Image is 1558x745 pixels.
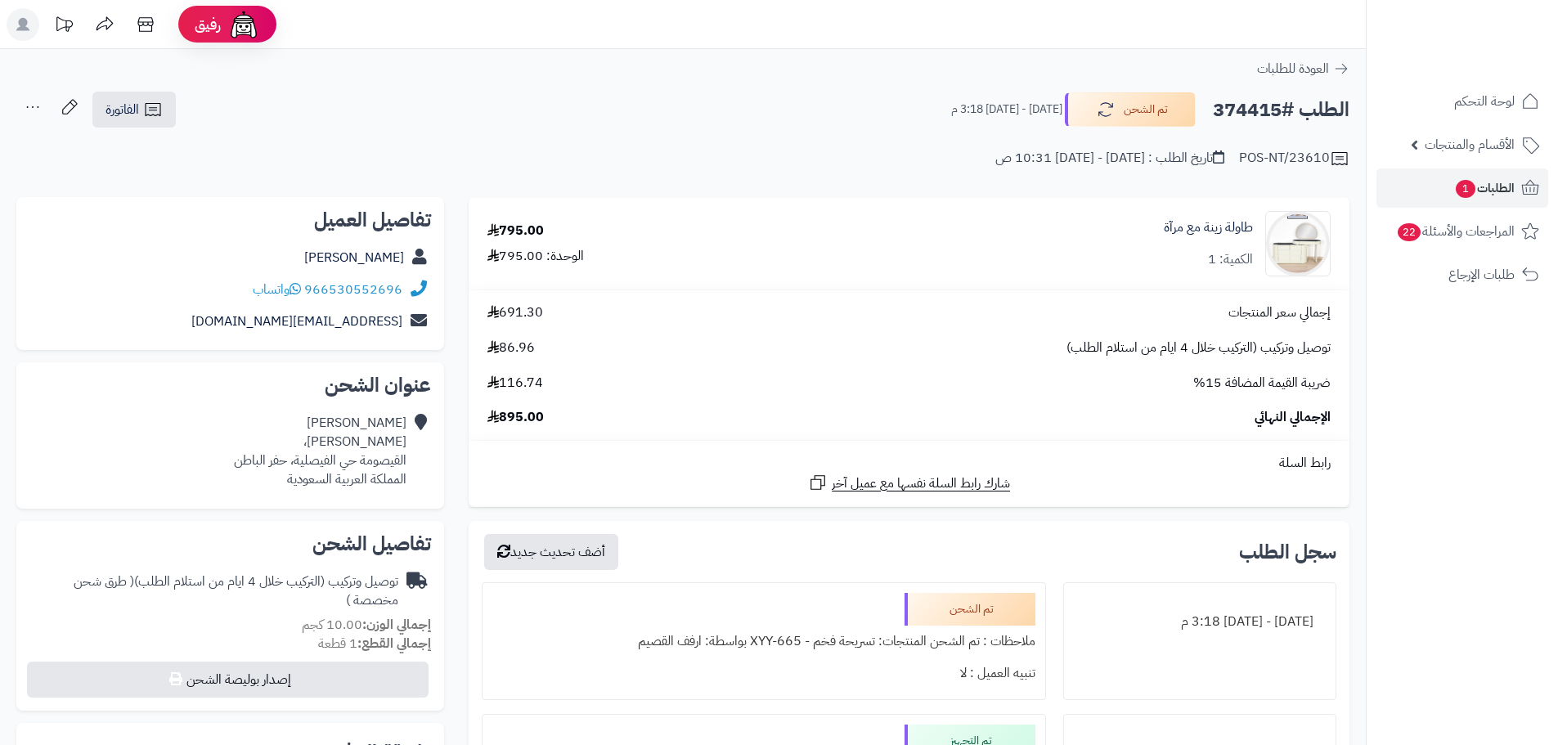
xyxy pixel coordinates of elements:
[195,15,221,34] span: رفيق
[484,534,618,570] button: أضف تحديث جديد
[1396,220,1515,243] span: المراجعات والأسئلة
[951,101,1062,118] small: [DATE] - [DATE] 3:18 م
[74,572,398,610] span: ( طرق شحن مخصصة )
[1455,179,1476,199] span: 1
[1257,59,1329,79] span: العودة للطلبات
[29,375,431,395] h2: عنوان الشحن
[1448,263,1515,286] span: طلبات الإرجاع
[253,280,301,299] a: واتساب
[1193,374,1331,393] span: ضريبة القيمة المضافة 15%
[1425,133,1515,156] span: الأقسام والمنتجات
[492,626,1035,657] div: ملاحظات : تم الشحن المنتجات: تسريحة فخم - XYY-665 بواسطة: ارفف القصيم
[227,8,260,41] img: ai-face.png
[234,414,406,488] div: [PERSON_NAME] [PERSON_NAME]، القيصومة حي الفيصلية، حفر الباطن المملكة العربية السعودية
[304,248,404,267] a: [PERSON_NAME]
[1255,408,1331,427] span: الإجمالي النهائي
[1376,255,1548,294] a: طلبات الإرجاع
[29,572,398,610] div: توصيل وتركيب (التركيب خلال 4 ايام من استلام الطلب)
[905,593,1035,626] div: تم الشحن
[487,247,584,266] div: الوحدة: 795.00
[1164,218,1253,237] a: طاولة زينة مع مرآة
[487,374,543,393] span: 116.74
[832,474,1010,493] span: شارك رابط السلة نفسها مع عميل آخر
[1208,250,1253,269] div: الكمية: 1
[302,615,431,635] small: 10.00 كجم
[1376,168,1548,208] a: الطلبات1
[362,615,431,635] strong: إجمالي الوزن:
[1397,222,1422,242] span: 22
[1376,212,1548,251] a: المراجعات والأسئلة22
[304,280,402,299] a: 966530552696
[492,657,1035,689] div: تنبيه العميل : لا
[1213,93,1349,127] h2: الطلب #374415
[1066,339,1331,357] span: توصيل وتركيب (التركيب خلال 4 ايام من استلام الطلب)
[487,408,544,427] span: 895.00
[487,339,535,357] span: 86.96
[318,634,431,653] small: 1 قطعة
[1376,82,1548,121] a: لوحة التحكم
[487,222,544,240] div: 795.00
[357,634,431,653] strong: إجمالي القطع:
[1239,542,1336,562] h3: سجل الطلب
[1228,303,1331,322] span: إجمالي سعر المنتجات
[92,92,176,128] a: الفاتورة
[27,662,429,698] button: إصدار بوليصة الشحن
[1074,606,1326,638] div: [DATE] - [DATE] 3:18 م
[1266,211,1330,276] img: 1743839416-1-90x90.jpg
[1239,149,1349,168] div: POS-NT/23610
[191,312,402,331] a: [EMAIL_ADDRESS][DOMAIN_NAME]
[1454,177,1515,200] span: الطلبات
[995,149,1224,168] div: تاريخ الطلب : [DATE] - [DATE] 10:31 ص
[1447,17,1542,52] img: logo-2.png
[487,303,543,322] span: 691.30
[1257,59,1349,79] a: العودة للطلبات
[29,534,431,554] h2: تفاصيل الشحن
[808,473,1010,493] a: شارك رابط السلة نفسها مع عميل آخر
[29,210,431,230] h2: تفاصيل العميل
[43,8,84,45] a: تحديثات المنصة
[106,100,139,119] span: الفاتورة
[1454,90,1515,113] span: لوحة التحكم
[1065,92,1196,127] button: تم الشحن
[475,454,1343,473] div: رابط السلة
